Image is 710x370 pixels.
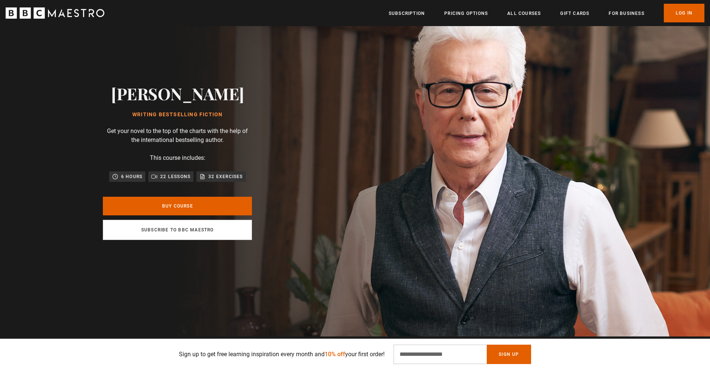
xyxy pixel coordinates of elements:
a: Pricing Options [444,10,488,17]
p: Sign up to get free learning inspiration every month and your first order! [179,350,385,359]
p: Get your novel to the top of the charts with the help of the international bestselling author. [103,127,252,145]
p: 22 lessons [160,173,190,180]
a: Buy Course [103,197,252,215]
a: Gift Cards [560,10,589,17]
nav: Primary [389,4,704,22]
a: Subscribe to BBC Maestro [103,220,252,240]
h1: Writing Bestselling Fiction [111,112,244,118]
svg: BBC Maestro [6,7,104,19]
a: For business [609,10,644,17]
a: All Courses [507,10,541,17]
button: Sign Up [487,345,531,364]
p: This course includes: [150,154,205,162]
a: Log In [664,4,704,22]
p: 32 exercises [208,173,243,180]
a: Subscription [389,10,425,17]
span: 10% off [325,351,345,358]
h2: [PERSON_NAME] [111,84,244,103]
p: 6 hours [121,173,142,180]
